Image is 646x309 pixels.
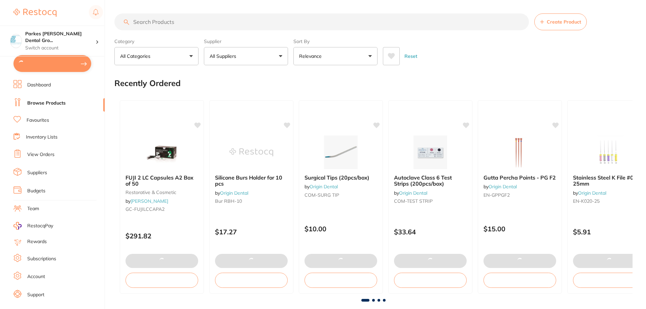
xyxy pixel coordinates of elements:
[210,53,239,60] p: All Suppliers
[573,175,646,187] b: Stainless Steel K File #020 - 25mm
[399,190,427,196] a: Origin Dental
[483,175,556,181] b: Gutta Percha Points - PG F2
[215,228,288,236] p: $17.27
[27,169,47,176] a: Suppliers
[125,232,198,240] p: $291.82
[27,151,55,158] a: View Orders
[215,175,288,187] b: Silicone Burs Holder for 10 pcs
[394,190,427,196] span: by
[114,13,529,30] input: Search Products
[483,192,556,198] small: EN-GPPGF2
[13,222,53,230] a: RestocqPay
[204,38,288,44] label: Supplier
[587,136,631,169] img: Stainless Steel K File #020 - 25mm
[394,198,467,204] small: COM-TEST STRIP
[304,225,377,233] p: $10.00
[114,47,199,65] button: All Categories
[27,256,56,262] a: Subscriptions
[573,228,646,236] p: $5.91
[27,117,49,124] a: Favourites
[299,53,324,60] p: Relevance
[293,38,378,44] label: Sort By
[534,13,587,30] button: Create Product
[10,34,22,45] img: Parkes Baker Dental Group
[25,31,96,44] h4: Parkes Baker Dental Group
[215,190,248,196] span: by
[120,53,153,60] p: All Categories
[125,175,198,187] b: FUJI 2 LC Capsules A2 Box of 50
[498,136,542,169] img: Gutta Percha Points - PG F2
[293,47,378,65] button: Relevance
[25,45,96,51] p: Switch account
[114,38,199,44] label: Category
[304,192,377,198] small: COM-SURG TIP
[27,188,45,194] a: Budgets
[489,184,517,190] a: Origin Dental
[27,100,66,107] a: Browse Products
[483,184,517,190] span: by
[140,136,184,169] img: FUJI 2 LC Capsules A2 Box of 50
[304,175,377,181] b: Surgical Tips (20pcs/box)
[394,175,467,187] b: Autoclave Class 6 Test Strips (200pcs/box)
[204,47,288,65] button: All Suppliers
[131,198,168,204] a: [PERSON_NAME]
[27,223,53,229] span: RestocqPay
[13,222,22,230] img: RestocqPay
[573,198,646,204] small: EN-K020-25
[310,184,338,190] a: Origin Dental
[220,190,248,196] a: Origin Dental
[319,136,363,169] img: Surgical Tips (20pcs/box)
[27,238,47,245] a: Rewards
[402,47,419,65] button: Reset
[547,19,581,25] span: Create Product
[27,292,44,298] a: Support
[215,198,288,204] small: Bur RBH-10
[13,9,57,17] img: Restocq Logo
[26,134,58,141] a: Inventory Lists
[304,184,338,190] span: by
[483,225,556,233] p: $15.00
[394,228,467,236] p: $33.64
[125,198,168,204] span: by
[573,190,606,196] span: by
[27,82,51,88] a: Dashboard
[578,190,606,196] a: Origin Dental
[114,79,181,88] h2: Recently Ordered
[27,273,45,280] a: Account
[13,5,57,21] a: Restocq Logo
[125,190,198,195] small: restorative & cosmetic
[125,206,198,212] small: GC-FUJILCCAPA2
[408,136,452,169] img: Autoclave Class 6 Test Strips (200pcs/box)
[27,205,39,212] a: Team
[229,136,273,169] img: Silicone Burs Holder for 10 pcs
